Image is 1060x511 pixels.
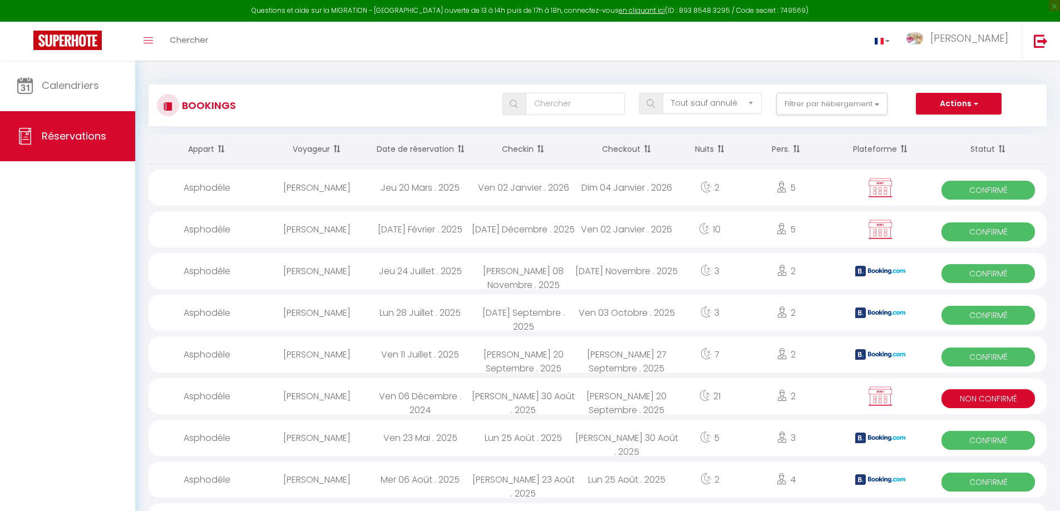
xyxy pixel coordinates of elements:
span: Calendriers [42,78,99,92]
img: ... [906,32,923,45]
a: en cliquant ici [619,6,665,15]
span: [PERSON_NAME] [930,31,1008,45]
h3: Bookings [179,93,236,118]
a: Chercher [161,22,216,61]
th: Sort by nights [678,135,741,164]
th: Sort by channel [831,135,930,164]
iframe: LiveChat chat widget [842,114,1060,511]
span: Réservations [42,129,106,143]
th: Sort by checkout [575,135,679,164]
button: Filtrer par hébergement [776,93,888,115]
button: Actions [916,93,1002,115]
a: ... [PERSON_NAME] [898,22,1022,61]
img: logout [1034,34,1048,48]
img: Super Booking [33,31,102,50]
input: Chercher [526,93,625,115]
th: Sort by booking date [368,135,472,164]
th: Sort by rentals [149,135,265,164]
th: Sort by checkin [472,135,575,164]
span: Chercher [170,34,208,46]
th: Sort by guest [265,135,369,164]
th: Sort by people [741,135,831,164]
